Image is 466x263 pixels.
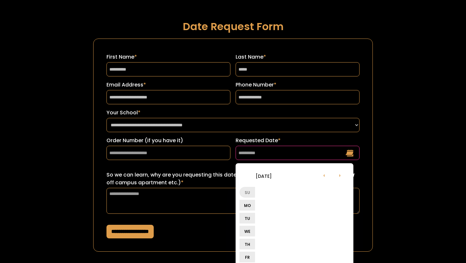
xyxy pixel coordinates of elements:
[239,226,255,236] li: We
[239,168,288,184] li: [DATE]
[332,167,348,183] li: ›
[106,53,230,61] label: First Name
[239,239,255,249] li: Th
[239,200,255,211] li: Mo
[93,21,373,32] h1: Date Request Form
[93,39,373,252] form: Request a Date Form
[106,171,360,187] label: So we can learn, why are you requesting this date? (ex: sorority recruitment, lease turn over for...
[236,81,360,89] label: Phone Number
[106,109,360,117] label: Your School
[239,213,255,223] li: Tu
[106,81,230,89] label: Email Address
[316,167,332,183] li: ‹
[106,137,230,144] label: Order Number (if you have it)
[236,137,360,144] label: Requested Date
[239,187,255,198] li: Su
[239,252,255,262] li: Fr
[236,53,360,61] label: Last Name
